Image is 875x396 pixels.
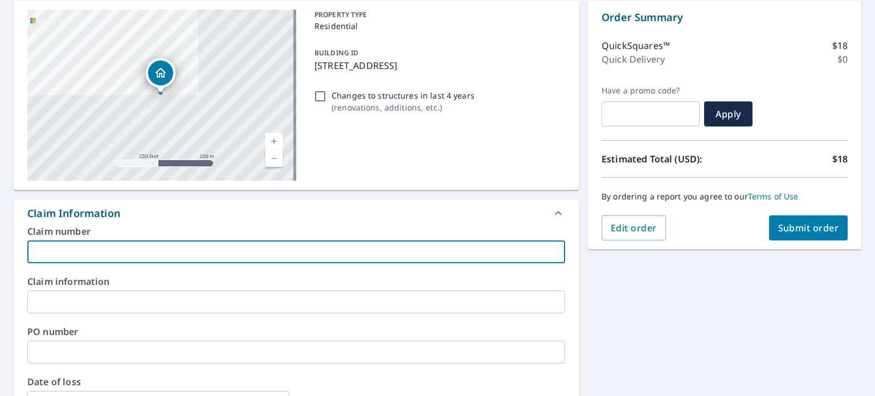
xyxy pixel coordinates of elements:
label: Date of loss [27,377,289,386]
label: Claim number [27,227,565,236]
button: Apply [704,101,753,126]
div: Claim Information [27,206,120,221]
span: Edit order [611,222,657,234]
p: Order Summary [602,10,848,25]
span: Apply [713,108,743,120]
p: $0 [837,52,848,66]
div: Dropped pin, building 1, Residential property, 4630 Willow St Bellaire, TX 77401 [146,58,175,93]
a: Current Level 17, Zoom Out [265,150,283,167]
label: PO number [27,327,565,336]
p: $18 [832,152,848,166]
p: [STREET_ADDRESS] [314,59,561,72]
button: Submit order [769,215,848,240]
p: Residential [314,20,561,32]
button: Edit order [602,215,666,240]
p: Changes to structures in last 4 years [332,89,475,101]
p: By ordering a report you agree to our [602,191,848,202]
span: Submit order [778,222,839,234]
div: Claim Information [14,199,579,227]
p: ( renovations, additions, etc. ) [332,101,475,113]
p: Estimated Total (USD): [602,152,725,166]
p: PROPERTY TYPE [314,10,561,20]
p: Quick Delivery [602,52,665,66]
label: Have a promo code? [602,85,700,96]
a: Terms of Use [748,191,799,202]
label: Claim information [27,277,565,286]
p: QuickSquares™ [602,39,670,52]
p: BUILDING ID [314,48,358,58]
p: $18 [832,39,848,52]
a: Current Level 17, Zoom In [265,133,283,150]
